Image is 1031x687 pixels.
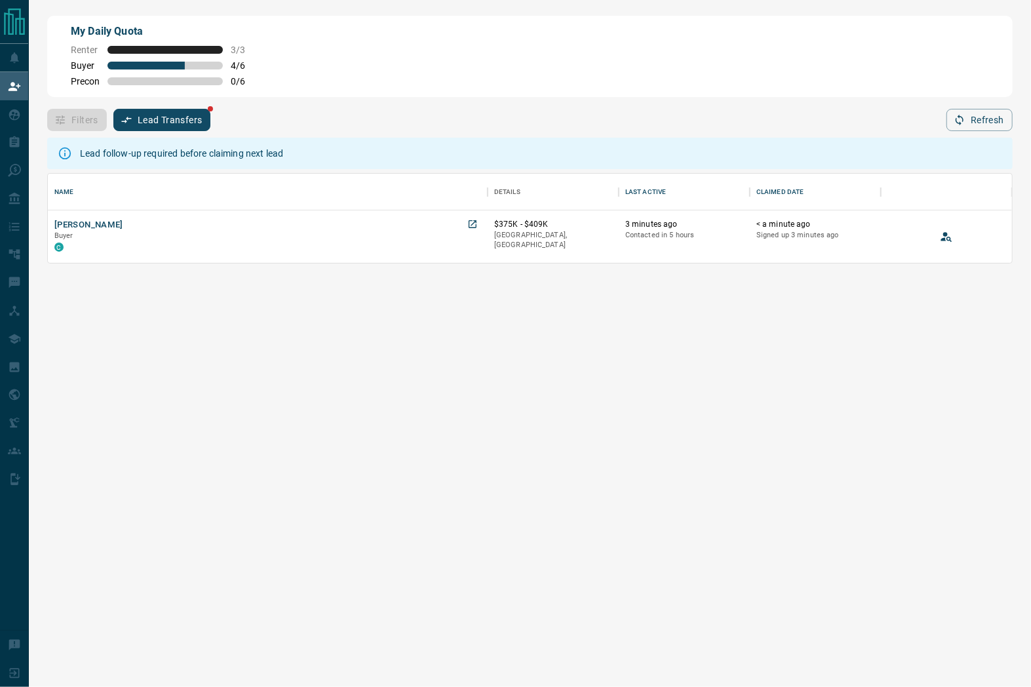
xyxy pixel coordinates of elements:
[54,243,64,252] div: condos.ca
[625,174,666,210] div: Last Active
[54,219,123,231] button: [PERSON_NAME]
[756,219,874,230] p: < a minute ago
[625,230,743,241] p: Contacted in 5 hours
[940,230,953,243] svg: View Lead
[494,174,520,210] div: Details
[488,174,619,210] div: Details
[750,174,881,210] div: Claimed Date
[71,76,100,87] span: Precon
[113,109,211,131] button: Lead Transfers
[619,174,750,210] div: Last Active
[231,76,260,87] span: 0 / 6
[71,24,260,39] p: My Daily Quota
[494,219,612,230] p: $375K - $409K
[625,219,743,230] p: 3 minutes ago
[756,174,804,210] div: Claimed Date
[80,142,283,165] div: Lead follow-up required before claiming next lead
[71,45,100,55] span: Renter
[494,230,612,250] p: [GEOGRAPHIC_DATA], [GEOGRAPHIC_DATA]
[54,231,73,240] span: Buyer
[71,60,100,71] span: Buyer
[231,45,260,55] span: 3 / 3
[231,60,260,71] span: 4 / 6
[54,174,74,210] div: Name
[48,174,488,210] div: Name
[756,230,874,241] p: Signed up 3 minutes ago
[937,227,956,246] button: View Lead
[946,109,1013,131] button: Refresh
[464,216,481,233] a: Open in New Tab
